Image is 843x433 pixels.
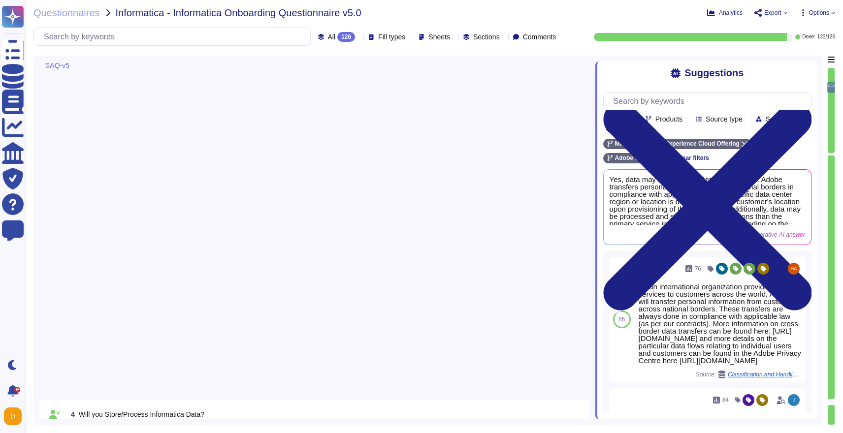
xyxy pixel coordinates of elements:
[719,10,743,16] span: Analytics
[523,33,556,40] span: Comments
[45,62,69,69] span: SAQ-v5
[696,371,802,378] span: Source:
[2,405,29,427] button: user
[707,9,743,17] button: Analytics
[473,33,500,40] span: Sections
[116,8,361,18] span: Informatica - Informatica Onboarding Questionnaire v5.0
[728,371,802,377] span: Classification and Handling of Information
[428,33,450,40] span: Sheets
[39,28,310,45] input: Search by keywords
[788,394,800,406] img: user
[4,407,22,425] img: user
[802,34,815,39] span: Done:
[817,34,835,39] span: 123 / 126
[609,93,811,110] input: Search by keywords
[79,410,204,418] span: Will you Store/Process Informatica Data?
[788,263,800,275] img: user
[639,283,802,364] div: As an international organization providing services to customers across the world, Adobe will tra...
[378,33,405,40] span: Fill types
[328,33,336,40] span: All
[337,32,355,42] div: 126
[764,10,781,16] span: Export
[14,387,20,393] div: 9+
[722,397,729,403] span: 84
[67,411,75,418] span: 4
[33,8,100,18] span: Questionnaires
[618,316,625,322] span: 86
[809,10,829,16] span: Options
